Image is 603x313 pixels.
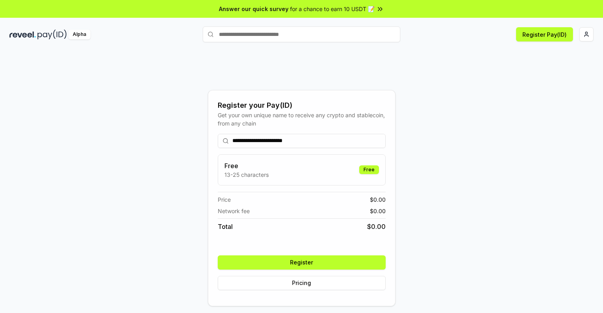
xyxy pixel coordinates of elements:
[516,27,573,41] button: Register Pay(ID)
[367,222,386,231] span: $ 0.00
[68,30,90,39] div: Alpha
[38,30,67,39] img: pay_id
[224,171,269,179] p: 13-25 characters
[218,255,386,270] button: Register
[218,207,250,215] span: Network fee
[218,100,386,111] div: Register your Pay(ID)
[370,207,386,215] span: $ 0.00
[224,161,269,171] h3: Free
[219,5,288,13] span: Answer our quick survey
[290,5,375,13] span: for a chance to earn 10 USDT 📝
[218,276,386,290] button: Pricing
[9,30,36,39] img: reveel_dark
[359,165,379,174] div: Free
[218,222,233,231] span: Total
[218,111,386,127] div: Get your own unique name to receive any crypto and stablecoin, from any chain
[370,195,386,204] span: $ 0.00
[218,195,231,204] span: Price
